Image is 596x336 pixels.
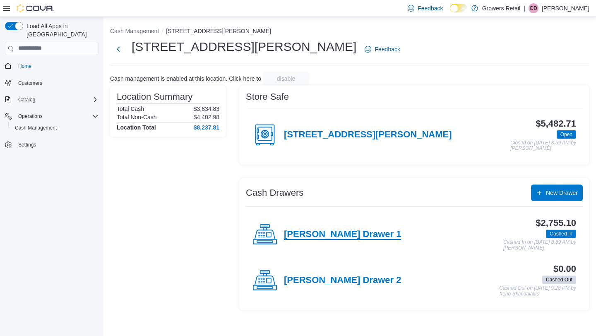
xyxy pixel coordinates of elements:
button: Cash Management [8,122,102,134]
button: Customers [2,77,102,89]
a: Settings [15,140,39,150]
span: Home [15,61,99,71]
button: Settings [2,139,102,151]
p: Growers Retail [482,3,521,13]
a: Home [15,61,35,71]
h3: Cash Drawers [246,188,303,198]
button: Catalog [2,94,102,106]
span: Cash Management [12,123,99,133]
h4: Location Total [117,124,156,131]
p: Cashed In on [DATE] 8:59 AM by [PERSON_NAME] [503,240,576,251]
span: Cashed Out [546,276,572,283]
p: $4,402.98 [194,114,219,120]
span: Catalog [15,95,99,105]
h4: [STREET_ADDRESS][PERSON_NAME] [284,130,452,140]
h1: [STREET_ADDRESS][PERSON_NAME] [132,38,356,55]
span: Load All Apps in [GEOGRAPHIC_DATA] [23,22,99,38]
img: Cova [17,4,54,12]
button: Next [110,41,127,58]
h4: [PERSON_NAME] Drawer 1 [284,229,401,240]
a: Cash Management [12,123,60,133]
h6: Total Cash [117,106,144,112]
h3: $2,755.10 [536,218,576,228]
p: Closed on [DATE] 8:59 AM by [PERSON_NAME] [510,140,576,151]
p: Cashed Out on [DATE] 9:28 PM by Xeno Skandalakis [499,286,576,297]
span: Customers [15,78,99,88]
span: Open [557,130,576,139]
h4: [PERSON_NAME] Drawer 2 [284,275,401,286]
a: Feedback [361,41,403,58]
h6: Total Non-Cash [117,114,157,120]
span: Feedback [375,45,400,53]
button: disable [263,72,309,85]
span: Settings [18,142,36,148]
span: Catalog [18,96,35,103]
button: Home [2,60,102,72]
p: Cash management is enabled at this location. Click here to [110,75,261,82]
span: Open [560,131,572,138]
button: Cash Management [110,28,159,34]
nav: An example of EuiBreadcrumbs [110,27,589,37]
p: [PERSON_NAME] [542,3,589,13]
p: | [524,3,525,13]
span: Operations [18,113,43,120]
span: New Drawer [546,189,578,197]
h3: $5,482.71 [536,119,576,129]
span: Settings [15,139,99,150]
span: Cashed Out [542,276,576,284]
span: OD [530,3,537,13]
nav: Complex example [5,57,99,173]
span: Operations [15,111,99,121]
div: Owen Davidson [529,3,538,13]
input: Dark Mode [450,4,467,12]
button: Catalog [15,95,38,105]
span: Customers [18,80,42,86]
h3: Location Summary [117,92,192,102]
span: Cashed In [550,230,572,238]
a: Customers [15,78,46,88]
h4: $8,237.81 [194,124,219,131]
button: New Drawer [531,185,583,201]
span: disable [277,74,295,83]
span: Feedback [418,4,443,12]
span: Home [18,63,31,70]
button: [STREET_ADDRESS][PERSON_NAME] [166,28,271,34]
h3: $0.00 [553,264,576,274]
button: Operations [15,111,46,121]
p: $3,834.83 [194,106,219,112]
button: Operations [2,110,102,122]
h3: Store Safe [246,92,289,102]
span: Cashed In [546,230,576,238]
span: Cash Management [15,125,57,131]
